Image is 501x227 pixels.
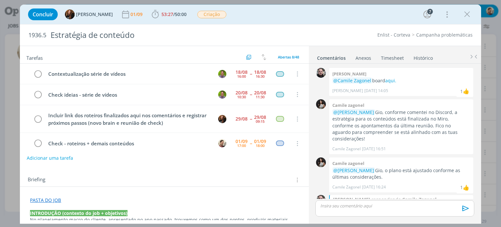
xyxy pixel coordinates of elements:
strong: [PERSON_NAME] [333,196,370,203]
span: -- [250,141,252,146]
button: 7 [422,9,433,20]
div: 18/08 [254,70,266,74]
img: T [218,70,226,78]
div: 10:30 [237,95,246,99]
div: 7 [427,9,433,14]
strong: INTRODUÇÃO (contexto do job + objetivos) [30,210,128,216]
div: 01/09 [235,139,248,144]
div: 18:00 [256,144,265,147]
span: 1936.5 [28,32,46,39]
div: dialog [20,5,481,224]
div: Incluir link dos roteiros finalizados aqui nos comentários e registrar próximos passos (novo brai... [45,111,212,127]
span: Concluir [33,12,53,17]
span: -- [250,92,252,97]
button: Adicionar uma tarefa [26,152,73,164]
img: T [65,9,75,19]
div: 1 [460,184,463,191]
button: Concluir [28,8,58,20]
b: Camile zagonel [332,102,364,108]
button: 53:27/50:00 [150,9,188,20]
strong: Camile Zagonel [402,196,436,203]
p: Camile Zagonel [332,146,361,152]
img: G [218,139,226,147]
div: 16:30 [256,74,265,78]
a: PASTA DO JOB [30,197,61,203]
div: Anexos [356,55,371,61]
div: 16:00 [237,74,246,78]
span: @[PERSON_NAME] [333,109,374,115]
img: arrow-down-up.svg [262,54,266,60]
a: Histórico [413,52,433,61]
div: 11:30 [256,95,265,99]
img: G [316,195,326,205]
span: [DATE] 14:05 [364,88,388,94]
b: Camile zagonel [332,160,364,166]
b: [PERSON_NAME] [332,71,366,77]
div: 17:00 [237,144,246,147]
button: T[PERSON_NAME] [65,9,113,19]
span: / [173,11,175,17]
img: C [316,157,326,167]
p: Camile Zagonel [332,184,361,190]
span: [DATE] 16:51 [362,146,386,152]
button: G [218,138,227,148]
div: Contextualização série de vídeos [45,70,212,78]
span: Abertas 8/48 [278,55,299,59]
div: 1 [460,88,463,95]
img: T [218,90,226,99]
div: 01/09 [254,139,266,144]
p: [PERSON_NAME] [332,88,363,94]
div: Check ideias - série de vídeos [45,91,212,99]
div: 20/08 [235,90,248,95]
span: Briefing [28,176,45,184]
a: Enlist - Corteva [377,32,410,38]
span: -- [250,72,252,76]
img: T [218,115,226,123]
p: Gio, conforme comentei no Discord, a estratégia para os conteúdos está finalizada no Miro, confor... [332,109,470,142]
div: Giovani Souza [463,184,469,191]
div: 18/08 [235,70,248,74]
span: [PERSON_NAME] [76,12,113,17]
div: Camile Zagonel [463,87,469,95]
span: @Camile Zagonel [333,77,371,84]
div: 29/08 [235,117,248,121]
img: G [316,68,326,78]
button: T [218,114,227,124]
div: 09:15 [256,120,265,123]
div: 01/09 [130,12,144,17]
button: T [218,89,227,99]
div: 20/08 [254,90,266,95]
span: 50:00 [175,11,187,17]
a: Campanha problemáticas [416,32,473,38]
p: Gio, o plano está ajustado conforme as últimas considerações. [332,167,470,181]
p: board [332,77,470,84]
span: Tarefas [26,53,43,61]
span: respondendo [370,196,402,203]
div: 29/08 [254,115,266,120]
div: Check - roteiros + demais conteúdos [45,139,212,148]
div: Estratégia de conteúdo [48,27,285,43]
span: -- [250,117,252,121]
button: T [218,69,227,79]
span: [DATE] 16:24 [362,184,386,190]
span: 53:27 [161,11,173,17]
img: C [316,99,326,109]
a: Comentários [317,52,346,61]
span: @[PERSON_NAME] [333,167,374,173]
span: Criação [197,11,226,18]
a: Timesheet [381,52,404,61]
a: aqui. [385,77,396,84]
button: Criação [197,10,227,19]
